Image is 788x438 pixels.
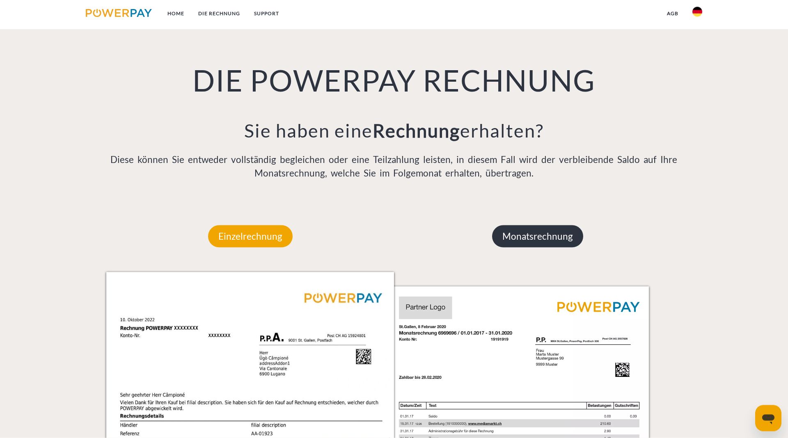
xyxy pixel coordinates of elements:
[191,6,247,21] a: DIE RECHNUNG
[106,62,682,99] h1: DIE POWERPAY RECHNUNG
[660,6,685,21] a: agb
[492,225,583,248] p: Monatsrechnung
[692,7,702,17] img: de
[247,6,286,21] a: SUPPORT
[106,153,682,181] p: Diese können Sie entweder vollständig begleichen oder eine Teilzahlung leisten, in diesem Fall wi...
[208,225,293,248] p: Einzelrechnung
[86,9,152,17] img: logo-powerpay.svg
[755,405,781,431] iframe: Schaltfläche zum Öffnen des Messaging-Fensters
[106,119,682,142] h3: Sie haben eine erhalten?
[373,119,460,142] b: Rechnung
[160,6,191,21] a: Home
